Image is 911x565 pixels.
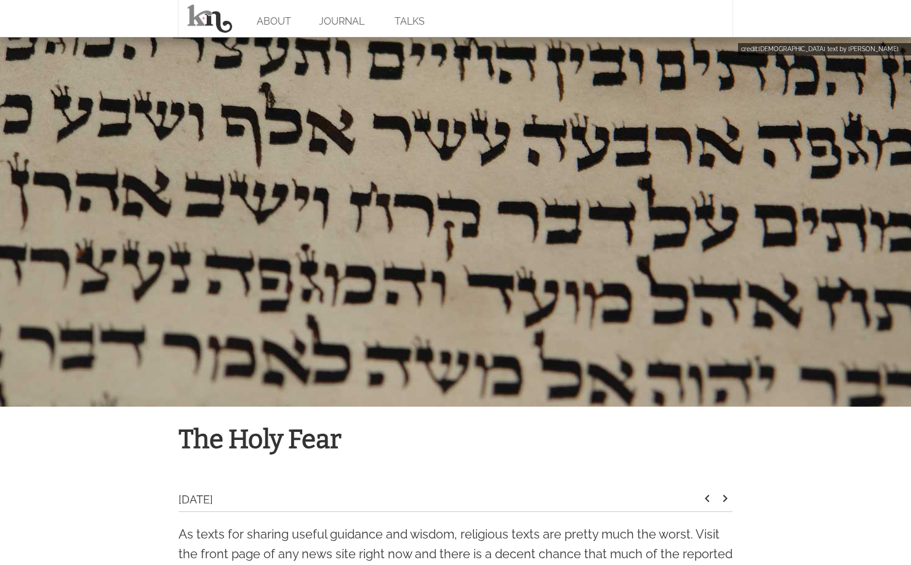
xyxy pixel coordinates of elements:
[700,491,715,506] i: keyboard_arrow_left
[718,495,732,508] a: keyboard_arrow_right
[718,491,732,506] i: keyboard_arrow_right
[179,491,700,511] div: [DATE]
[700,495,715,508] a: keyboard_arrow_left
[738,43,911,55] div: credit:
[758,46,899,52] a: [DEMOGRAPHIC_DATA] text by [PERSON_NAME]
[179,419,732,460] h1: The Holy Fear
